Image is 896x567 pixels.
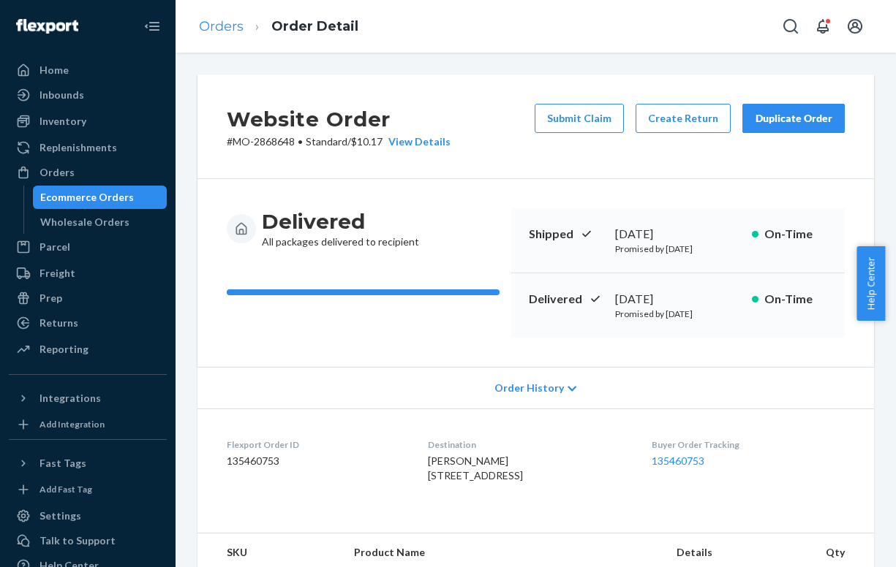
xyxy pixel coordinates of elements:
button: Help Center [857,246,885,321]
div: Returns [39,316,78,330]
img: Flexport logo [16,19,78,34]
button: View Details [383,134,451,149]
p: Shipped [529,226,604,243]
button: Open notifications [808,12,837,41]
a: Inbounds [9,83,167,107]
a: Wholesale Orders [33,210,167,234]
a: Freight [9,262,167,285]
button: Open account menu [840,12,870,41]
div: Orders [39,165,75,180]
div: All packages delivered to recipient [262,208,419,249]
dt: Flexport Order ID [227,438,404,451]
a: Returns [9,311,167,335]
div: Inbounds [39,88,84,102]
div: [DATE] [615,226,740,243]
button: Fast Tags [9,452,167,475]
a: Ecommerce Orders [33,186,167,209]
a: Replenishments [9,136,167,159]
a: Reporting [9,338,167,361]
p: On-Time [764,226,827,243]
div: Inventory [39,114,86,129]
button: Close Navigation [138,12,167,41]
span: [PERSON_NAME] [STREET_ADDRESS] [428,454,523,482]
span: Order History [494,381,564,395]
button: Duplicate Order [742,104,845,133]
div: Talk to Support [39,533,116,548]
a: Inventory [9,110,167,133]
div: Settings [39,509,81,523]
a: Add Fast Tag [9,481,167,498]
span: Standard [306,135,347,148]
a: 135460753 [652,454,704,467]
dt: Buyer Order Tracking [652,438,845,451]
p: Delivered [529,291,604,308]
p: On-Time [764,291,827,308]
a: Settings [9,504,167,528]
div: Integrations [39,391,101,406]
h3: Delivered [262,208,419,235]
div: Wholesale Orders [40,215,129,229]
a: Orders [199,18,244,34]
h2: Website Order [227,104,451,134]
div: [DATE] [615,291,740,308]
a: Parcel [9,235,167,259]
a: Order Detail [271,18,358,34]
div: Duplicate Order [755,111,832,126]
dd: 135460753 [227,454,404,468]
a: Add Integration [9,416,167,433]
p: # MO-2868648 / $10.17 [227,134,451,149]
div: Add Fast Tag [39,483,92,495]
div: Freight [39,266,75,281]
div: Prep [39,291,62,305]
a: Orders [9,161,167,184]
ol: breadcrumbs [187,5,370,48]
div: Reporting [39,342,89,357]
div: Home [39,63,69,77]
button: Create Return [636,104,731,133]
p: Promised by [DATE] [615,243,740,255]
p: Promised by [DATE] [615,308,740,320]
button: Integrations [9,387,167,410]
button: Open Search Box [776,12,805,41]
div: Fast Tags [39,456,86,471]
span: • [298,135,303,148]
div: Ecommerce Orders [40,190,134,205]
div: Parcel [39,240,70,254]
dt: Destination [428,438,628,451]
button: Submit Claim [535,104,624,133]
div: Add Integration [39,418,105,430]
a: Talk to Support [9,529,167,552]
a: Home [9,58,167,82]
div: Replenishments [39,140,117,155]
a: Prep [9,286,167,310]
